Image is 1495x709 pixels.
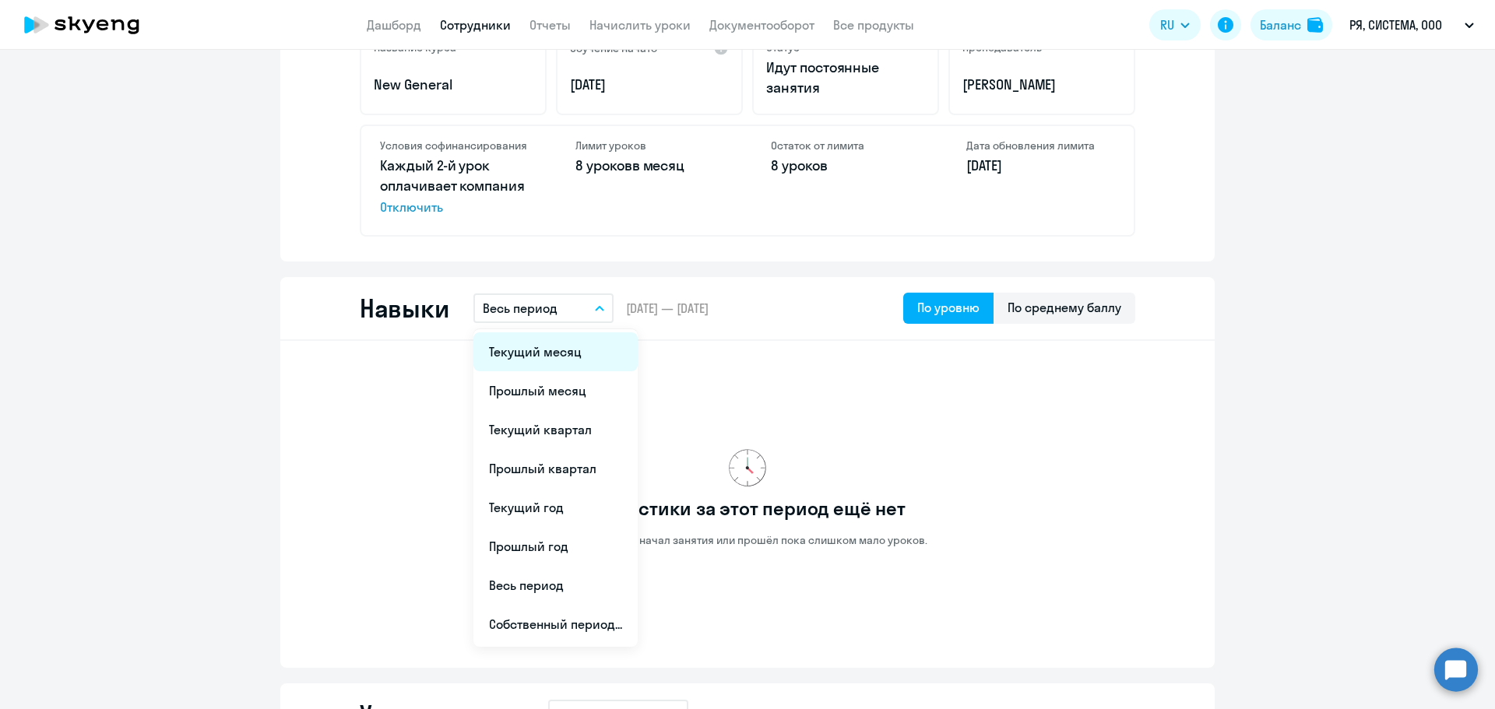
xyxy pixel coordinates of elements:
[966,139,1115,153] h4: Дата обновления лимита
[626,300,709,317] span: [DATE] — [DATE]
[589,17,691,33] a: Начислить уроки
[833,17,914,33] a: Все продукты
[589,496,905,521] h3: Статистики за этот период ещё нет
[575,156,724,176] p: в месяц
[360,293,448,324] h2: Навыки
[1342,6,1482,44] button: РЯ, СИСТЕМА, ООО
[1307,17,1323,33] img: balance
[1260,16,1301,34] div: Баланс
[962,75,1121,95] p: [PERSON_NAME]
[771,156,828,174] span: 8 уроков
[729,449,766,486] img: no-data
[1251,9,1332,40] button: Балансbalance
[966,156,1115,176] p: [DATE]
[709,17,814,33] a: Документооборот
[473,329,638,647] ul: RU
[1349,16,1442,34] p: РЯ, СИСТЕМА, ООО
[1149,9,1201,40] button: RU
[483,299,558,318] p: Весь период
[568,533,927,547] p: Сотрудник не начал занятия или прошёл пока слишком мало уроков.
[1160,16,1174,34] span: RU
[917,298,980,317] div: По уровню
[575,139,724,153] h4: Лимит уроков
[380,156,529,216] p: Каждый 2-й урок оплачивает компания
[771,139,920,153] h4: Остаток от лимита
[374,75,533,95] p: New General
[766,58,925,98] p: Идут постоянные занятия
[367,17,421,33] a: Дашборд
[529,17,571,33] a: Отчеты
[575,156,632,174] span: 8 уроков
[380,198,529,216] span: Отключить
[1008,298,1121,317] div: По среднему баллу
[473,293,614,323] button: Весь период
[380,139,529,153] h4: Условия софинансирования
[570,75,729,95] p: [DATE]
[440,17,511,33] a: Сотрудники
